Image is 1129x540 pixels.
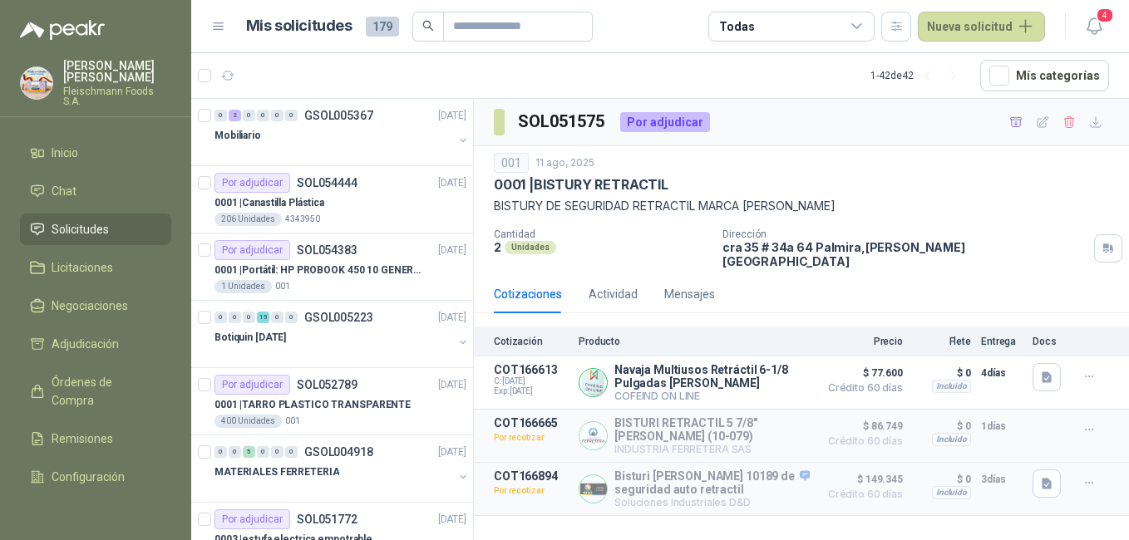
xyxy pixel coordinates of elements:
[535,155,594,171] p: 11 ago, 2025
[214,195,324,211] p: 0001 | Canastilla Plástica
[191,166,473,233] a: Por adjudicarSOL054444[DATE] 0001 |Canastilla Plástica206 Unidades4343950
[620,112,710,132] div: Por adjudicar
[981,336,1023,347] p: Entrega
[271,446,283,458] div: 0
[214,240,290,260] div: Por adjudicar
[214,446,227,458] div: 0
[494,376,569,386] span: C: [DATE]
[518,109,607,135] h3: SOL051575
[438,377,466,393] p: [DATE]
[21,67,52,99] img: Company Logo
[438,444,466,460] p: [DATE]
[214,312,227,323] div: 0
[820,436,903,446] span: Crédito 60 días
[913,363,971,383] p: $ 0
[494,469,569,483] p: COT166894
[820,336,903,347] p: Precio
[246,14,353,38] h1: Mis solicitudes
[820,489,903,499] span: Crédito 60 días
[52,220,109,238] span: Solicitudes
[20,328,171,360] a: Adjudicación
[214,375,290,395] div: Por adjudicar
[304,446,373,458] p: GSOL004918
[214,280,272,293] div: 1 Unidades
[579,422,607,449] img: Company Logo
[257,312,269,323] div: 15
[20,366,171,416] a: Órdenes de Compra
[820,363,903,383] span: $ 77.600
[494,416,569,430] p: COT166665
[981,363,1023,383] p: 4 días
[422,20,434,32] span: search
[494,285,562,303] div: Cotizaciones
[614,469,810,496] p: Bisturi [PERSON_NAME] 10189 de seguridad auto retractil
[214,464,339,480] p: MATERIALES FERRETERIA
[52,430,113,448] span: Remisiones
[304,312,373,323] p: GSOL005223
[52,258,113,277] span: Licitaciones
[494,386,569,396] span: Exp: [DATE]
[494,430,569,446] p: Por recotizar
[494,483,569,499] p: Por recotizar
[297,177,357,189] p: SOL054444
[20,137,171,169] a: Inicio
[494,363,569,376] p: COT166613
[438,108,466,124] p: [DATE]
[494,197,1109,215] p: BISTURY DE SEGURIDAD RETRACTIL MARCA [PERSON_NAME]
[257,446,269,458] div: 0
[52,373,155,410] span: Órdenes de Compra
[614,363,810,390] p: Navaja Multiusos Retráctil 6-1/8 Pulgadas [PERSON_NAME]
[214,397,411,413] p: 0001 | TARRO PLASTICO TRANSPARENTE
[191,368,473,435] a: Por adjudicarSOL052789[DATE] 0001 |TARRO PLASTICO TRANSPARENTE400 Unidades001
[20,175,171,207] a: Chat
[918,12,1045,42] button: Nueva solicitud
[229,446,241,458] div: 0
[820,416,903,436] span: $ 86.749
[20,252,171,283] a: Licitaciones
[285,110,298,121] div: 0
[285,446,298,458] div: 0
[366,17,399,37] span: 179
[932,433,971,446] div: Incluido
[722,240,1087,268] p: cra 35 # 34a 64 Palmira , [PERSON_NAME][GEOGRAPHIC_DATA]
[20,499,171,531] a: Manuales y ayuda
[214,173,290,193] div: Por adjudicar
[438,310,466,326] p: [DATE]
[1079,12,1109,42] button: 4
[820,383,903,393] span: Crédito 60 días
[579,369,607,396] img: Company Logo
[297,513,357,525] p: SOL051772
[214,110,227,121] div: 0
[870,62,967,89] div: 1 - 42 de 42
[52,182,76,200] span: Chat
[438,243,466,258] p: [DATE]
[932,486,971,499] div: Incluido
[664,285,715,303] div: Mensajes
[52,144,78,162] span: Inicio
[271,312,283,323] div: 0
[614,496,810,508] p: Soluciones Industriales D&D
[243,312,255,323] div: 0
[20,20,105,40] img: Logo peakr
[285,415,300,428] p: 001
[285,213,320,226] p: 4343950
[275,280,290,293] p: 001
[214,415,282,428] div: 400 Unidades
[214,128,261,144] p: Mobiliario
[494,176,668,194] p: 0001 | BISTURY RETRACTIL
[304,110,373,121] p: GSOL005367
[214,330,286,346] p: Botiquin [DATE]
[20,290,171,322] a: Negociaciones
[63,86,171,106] p: Fleischmann Foods S.A.
[614,416,810,443] p: BISTURI RETRACTIL 5 7/8" [PERSON_NAME] (10-079)
[438,175,466,191] p: [DATE]
[981,416,1023,436] p: 1 días
[913,469,971,489] p: $ 0
[20,214,171,245] a: Solicitudes
[214,106,470,159] a: 0 2 0 0 0 0 GSOL005367[DATE] Mobiliario
[438,512,466,528] p: [DATE]
[229,110,241,121] div: 2
[980,60,1109,91] button: Mís categorías
[20,461,171,493] a: Configuración
[579,475,607,503] img: Company Logo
